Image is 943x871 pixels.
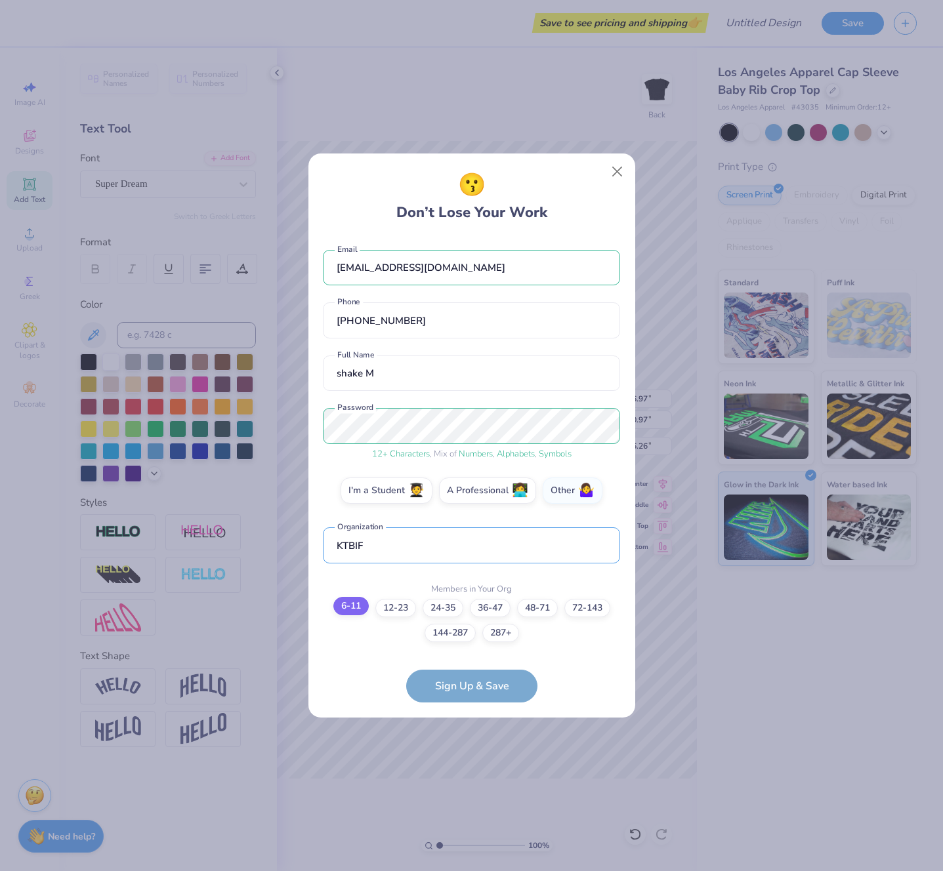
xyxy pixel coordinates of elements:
[458,169,486,202] span: 😗
[470,599,511,617] label: 36-47
[439,477,536,504] label: A Professional
[408,483,425,498] span: 🧑‍🎓
[372,448,430,460] span: 12 + Characters
[431,583,512,596] label: Members in Your Org
[512,483,528,498] span: 👩‍💻
[564,599,610,617] label: 72-143
[543,477,602,504] label: Other
[517,599,558,617] label: 48-71
[396,169,547,224] div: Don’t Lose Your Work
[539,448,572,460] span: Symbols
[323,448,620,461] div: , Mix of , ,
[497,448,535,460] span: Alphabets
[341,477,432,504] label: I'm a Student
[423,599,463,617] label: 24-35
[482,624,519,642] label: 287+
[425,624,476,642] label: 144-287
[333,597,369,615] label: 6-11
[578,483,595,498] span: 🤷‍♀️
[375,599,416,617] label: 12-23
[604,159,629,184] button: Close
[459,448,493,460] span: Numbers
